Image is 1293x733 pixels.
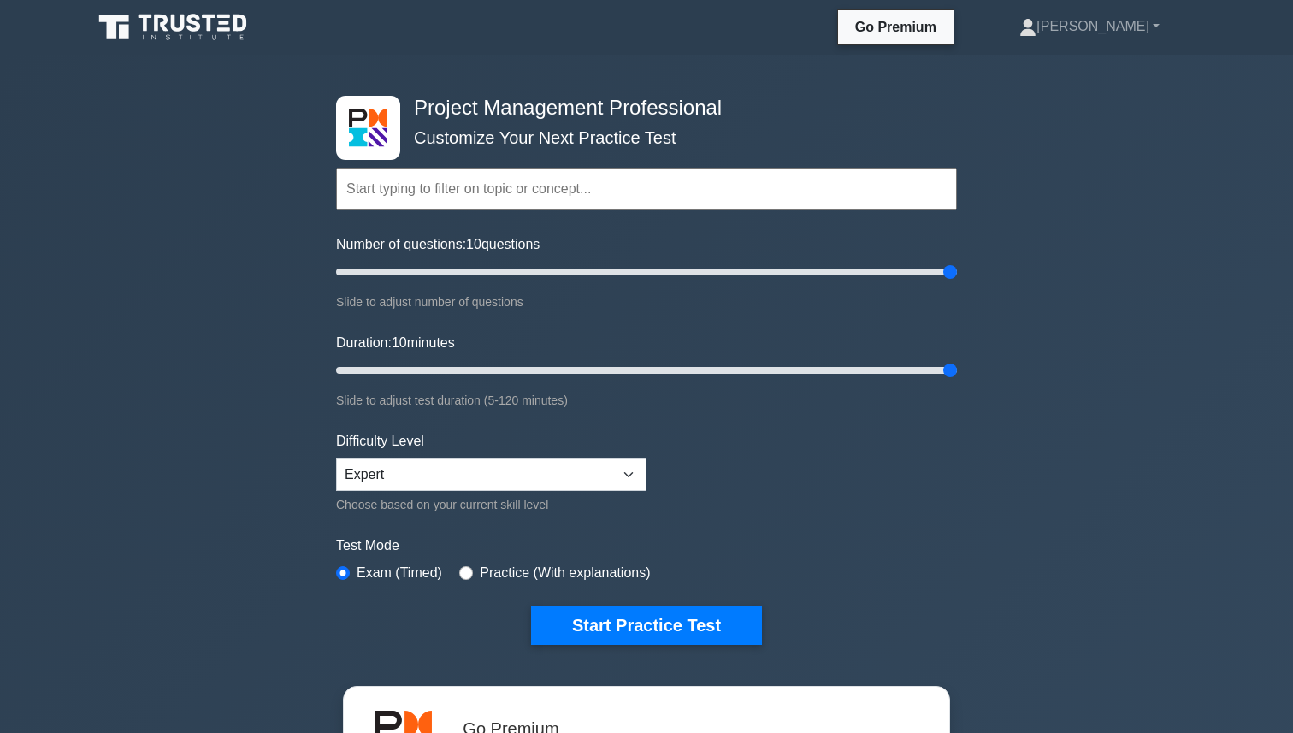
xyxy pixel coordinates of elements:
label: Number of questions: questions [336,234,540,255]
span: 10 [466,237,481,251]
label: Test Mode [336,535,957,556]
div: Slide to adjust number of questions [336,292,957,312]
h4: Project Management Professional [407,96,873,121]
a: Go Premium [845,16,947,38]
div: Slide to adjust test duration (5-120 minutes) [336,390,957,411]
a: [PERSON_NAME] [978,9,1201,44]
label: Duration: minutes [336,333,455,353]
span: 10 [392,335,407,350]
label: Difficulty Level [336,431,424,452]
input: Start typing to filter on topic or concept... [336,168,957,210]
label: Practice (With explanations) [480,563,650,583]
label: Exam (Timed) [357,563,442,583]
div: Choose based on your current skill level [336,494,646,515]
button: Start Practice Test [531,606,762,645]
